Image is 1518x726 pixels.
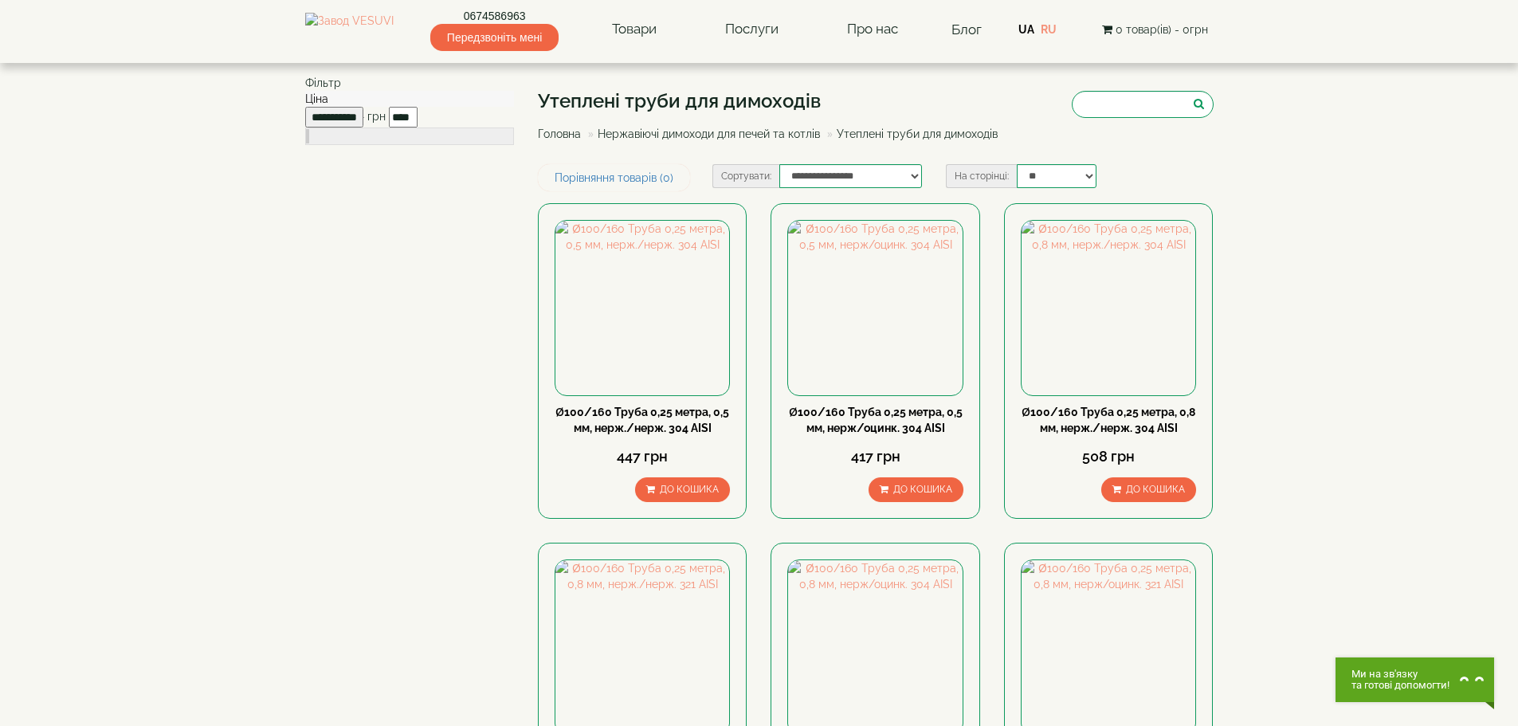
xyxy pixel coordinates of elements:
div: 447 грн [555,446,730,467]
a: UA [1018,23,1034,36]
li: Утеплені труби для димоходів [823,126,998,142]
div: 508 грн [1021,446,1196,467]
a: Послуги [709,11,794,48]
a: Порівняння товарів (0) [538,164,690,191]
label: На сторінці: [946,164,1017,188]
span: До кошика [660,484,719,495]
img: Ø100/160 Труба 0,25 метра, 0,8 мм, нерж./нерж. 304 АISI [1022,221,1195,394]
a: 0674586963 [430,8,559,24]
span: та готові допомогти! [1351,680,1449,691]
button: Chat button [1336,657,1494,702]
span: 0 товар(ів) - 0грн [1116,23,1208,36]
img: Ø100/160 Труба 0,25 метра, 0,5 мм, нерж./нерж. 304 АISI [555,221,729,394]
img: Ø100/160 Труба 0,25 метра, 0,5 мм, нерж/оцинк. 304 АISI [788,221,962,394]
span: Ми на зв'язку [1351,669,1449,680]
a: Головна [538,128,581,140]
a: Ø100/160 Труба 0,25 метра, 0,5 мм, нерж/оцинк. 304 АISI [789,406,963,434]
label: Сортувати: [712,164,779,188]
a: Нержавіючі димоходи для печей та котлів [598,128,820,140]
div: 417 грн [787,446,963,467]
div: Фільтр [305,75,515,91]
a: Ø100/160 Труба 0,25 метра, 0,5 мм, нерж./нерж. 304 АISI [555,406,729,434]
a: Ø100/160 Труба 0,25 метра, 0,8 мм, нерж./нерж. 304 АISI [1022,406,1195,434]
h1: Утеплені труби для димоходів [538,91,1010,112]
a: Товари [596,11,673,48]
a: Блог [951,22,982,37]
button: 0 товар(ів) - 0грн [1097,21,1213,38]
span: До кошика [893,484,952,495]
button: До кошика [1101,477,1196,502]
span: Передзвоніть мені [430,24,559,51]
span: До кошика [1126,484,1185,495]
button: До кошика [869,477,963,502]
button: До кошика [635,477,730,502]
span: грн [367,110,386,123]
div: Ціна [305,91,515,107]
a: Про нас [831,11,914,48]
img: Завод VESUVI [305,13,394,46]
a: RU [1041,23,1057,36]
